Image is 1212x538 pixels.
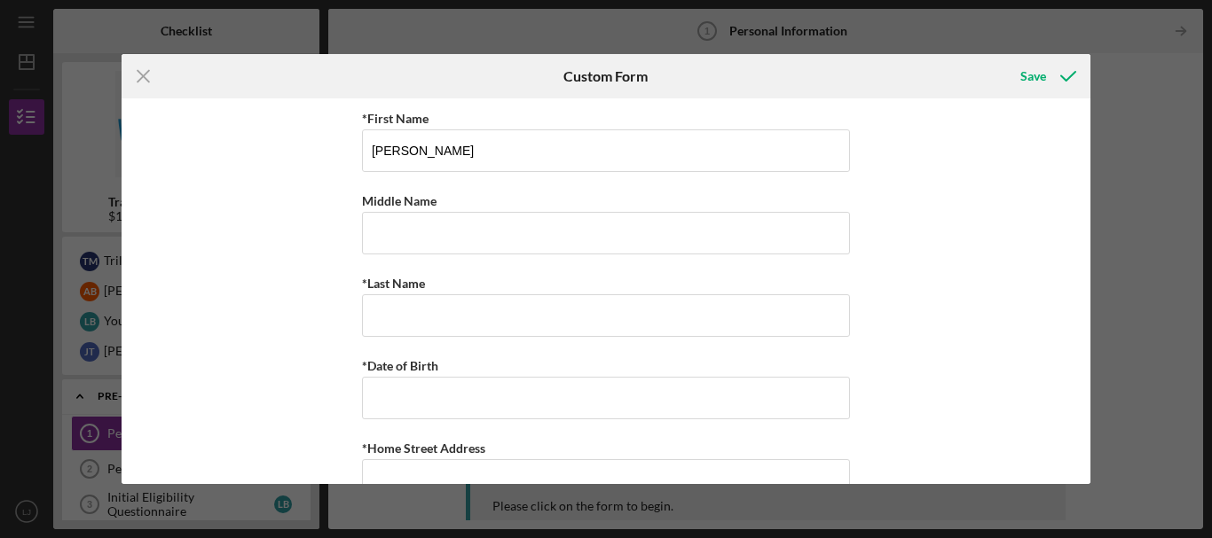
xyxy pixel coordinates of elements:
label: *Home Street Address [362,441,485,456]
h6: Custom Form [563,68,648,84]
label: Middle Name [362,193,437,208]
label: *First Name [362,111,429,126]
label: *Date of Birth [362,358,438,373]
label: *Last Name [362,276,425,291]
div: Save [1020,58,1046,94]
button: Save [1003,58,1090,94]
